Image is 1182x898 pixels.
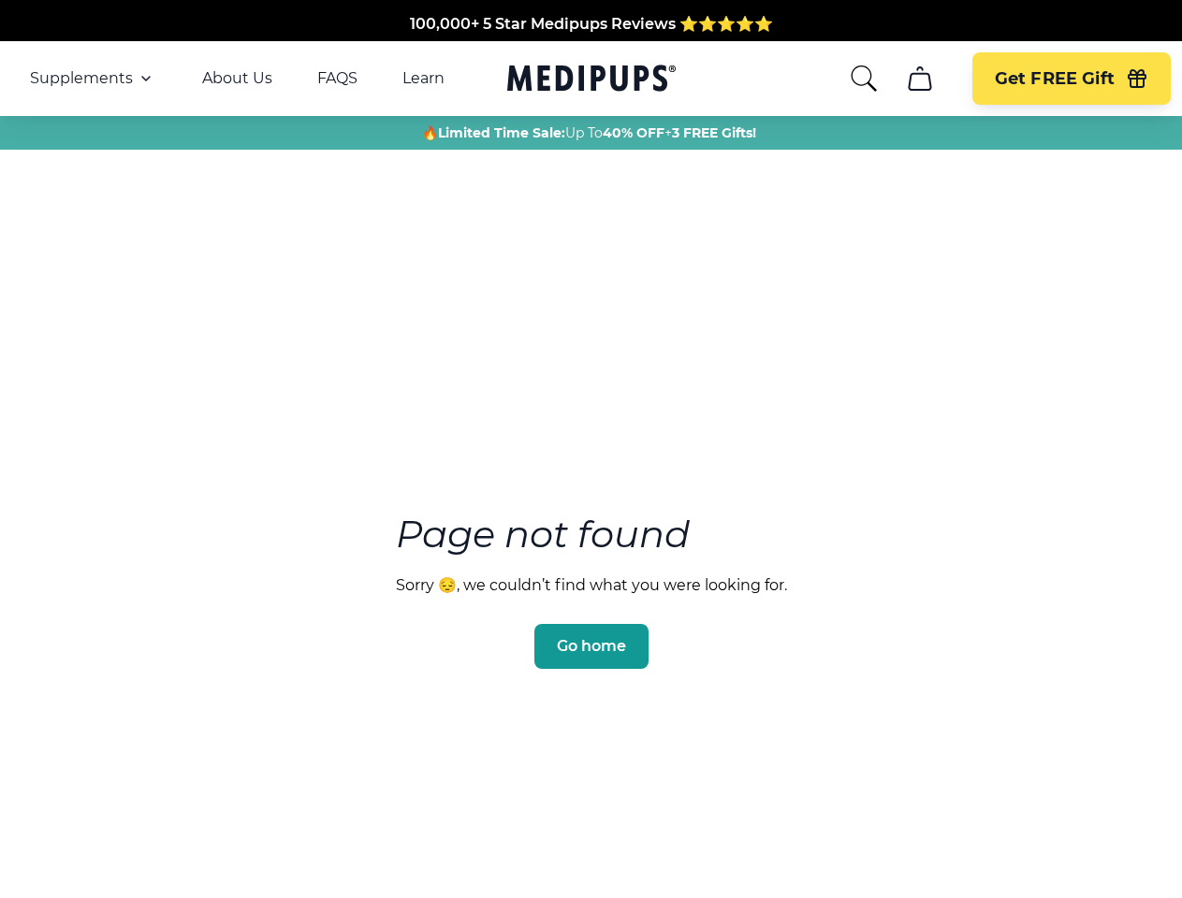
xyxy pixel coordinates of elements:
span: 🔥 Up To + [422,123,756,142]
span: Supplements [30,69,133,88]
button: Go home [534,624,649,669]
p: Sorry 😔, we couldn’t find what you were looking for. [396,576,787,594]
span: Go home [557,637,626,656]
a: Learn [402,69,445,88]
button: Supplements [30,67,157,90]
button: search [849,64,879,94]
a: FAQS [317,69,358,88]
a: Medipups [507,61,676,99]
h3: Page not found [396,507,787,561]
button: cart [897,56,942,101]
button: Get FREE Gift [972,52,1171,105]
a: About Us [202,69,272,88]
span: 100,000+ 5 Star Medipups Reviews ⭐️⭐️⭐️⭐️⭐️ [410,15,773,33]
span: Get FREE Gift [995,68,1115,90]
